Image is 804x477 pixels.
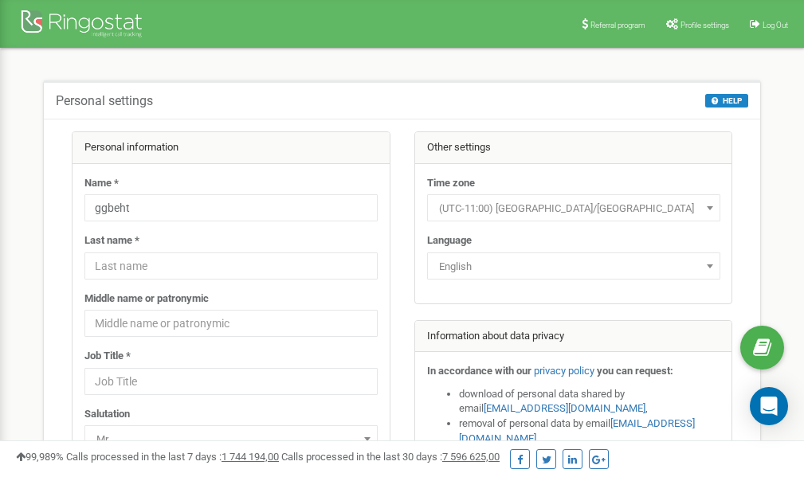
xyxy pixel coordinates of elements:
input: Job Title [84,368,378,395]
span: Mr. [84,425,378,452]
button: HELP [705,94,748,108]
label: Name * [84,176,119,191]
div: Personal information [73,132,390,164]
span: Referral program [590,21,645,29]
span: Mr. [90,428,372,451]
span: English [427,252,720,280]
div: Open Intercom Messenger [750,387,788,425]
input: Last name [84,252,378,280]
h5: Personal settings [56,94,153,108]
span: Profile settings [680,21,729,29]
span: Calls processed in the last 7 days : [66,451,279,463]
span: Log Out [763,21,788,29]
label: Last name * [84,233,139,248]
strong: you can request: [597,365,673,377]
label: Middle name or patronymic [84,291,209,307]
div: Other settings [415,132,732,164]
label: Time zone [427,176,475,191]
label: Language [427,233,472,248]
span: (UTC-11:00) Pacific/Midway [427,194,720,221]
label: Salutation [84,407,130,422]
label: Job Title * [84,349,131,364]
span: (UTC-11:00) Pacific/Midway [433,197,715,220]
span: 99,989% [16,451,64,463]
span: Calls processed in the last 30 days : [281,451,500,463]
li: download of personal data shared by email , [459,387,720,416]
li: removal of personal data by email , [459,416,720,446]
input: Middle name or patronymic [84,310,378,337]
u: 1 744 194,00 [222,451,279,463]
span: English [433,256,715,278]
a: [EMAIL_ADDRESS][DOMAIN_NAME] [484,402,645,414]
a: privacy policy [534,365,594,377]
div: Information about data privacy [415,321,732,353]
strong: In accordance with our [427,365,531,377]
input: Name [84,194,378,221]
u: 7 596 625,00 [442,451,500,463]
